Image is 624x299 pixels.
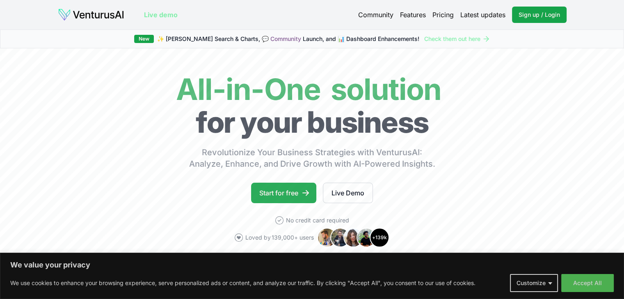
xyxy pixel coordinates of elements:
a: Pricing [432,10,454,20]
p: We value your privacy [10,260,614,270]
p: We use cookies to enhance your browsing experience, serve personalized ads or content, and analyz... [10,278,475,288]
button: Accept All [561,274,614,292]
a: Sign up / Login [512,7,567,23]
div: New [134,35,154,43]
a: Check them out here [424,35,490,43]
img: Avatar 3 [343,228,363,247]
a: Community [358,10,393,20]
img: Avatar 4 [357,228,376,247]
a: Latest updates [460,10,505,20]
span: ✨ [PERSON_NAME] Search & Charts, 💬 Launch, and 📊 Dashboard Enhancements! [157,35,419,43]
a: Live Demo [323,183,373,203]
a: Start for free [251,183,316,203]
span: Sign up / Login [519,11,560,19]
img: logo [58,8,124,21]
img: Avatar 1 [317,228,337,247]
img: Avatar 2 [330,228,350,247]
a: Features [400,10,426,20]
a: Community [270,35,301,42]
a: Live demo [144,10,178,20]
button: Customize [510,274,558,292]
